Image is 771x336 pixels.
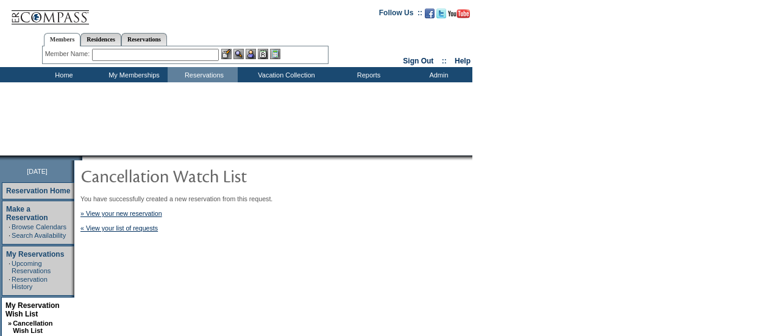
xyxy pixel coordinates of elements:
a: Members [44,33,81,46]
img: b_edit.gif [221,49,232,59]
a: Subscribe to our YouTube Channel [448,12,470,20]
a: Make a Reservation [6,205,48,222]
span: [DATE] [27,168,48,175]
a: Sign Out [403,57,433,65]
span: You have successfully created a new reservation from this request. [80,195,272,202]
span: :: [442,57,447,65]
img: View [233,49,244,59]
img: Follow us on Twitter [436,9,446,18]
td: · [9,260,10,274]
img: promoShadowLeftCorner.gif [78,155,82,160]
a: Browse Calendars [12,223,66,231]
td: Reports [332,67,402,82]
td: Admin [402,67,472,82]
a: » View your new reservation [80,210,162,217]
td: Follow Us :: [379,7,422,22]
td: · [9,276,10,290]
div: Member Name: [45,49,92,59]
img: b_calculator.gif [270,49,280,59]
img: blank.gif [82,155,83,160]
img: pgTtlCancellationNotification.gif [80,163,324,188]
a: Residences [80,33,121,46]
a: Search Availability [12,232,66,239]
td: Reservations [168,67,238,82]
a: My Reservations [6,250,64,259]
img: Subscribe to our YouTube Channel [448,9,470,18]
a: Upcoming Reservations [12,260,51,274]
a: Cancellation Wish List [13,320,52,334]
td: My Memberships [98,67,168,82]
img: Reservations [258,49,268,59]
a: « View your list of requests [80,224,158,232]
a: Follow us on Twitter [436,12,446,20]
a: My Reservation Wish List [5,301,60,318]
img: Become our fan on Facebook [425,9,435,18]
td: Home [27,67,98,82]
td: Vacation Collection [238,67,332,82]
a: Reservation History [12,276,48,290]
a: Reservations [121,33,167,46]
td: · [9,232,10,239]
b: » [8,320,12,327]
a: Reservation Home [6,187,70,195]
a: Become our fan on Facebook [425,12,435,20]
img: Impersonate [246,49,256,59]
a: Help [455,57,471,65]
td: · [9,223,10,231]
